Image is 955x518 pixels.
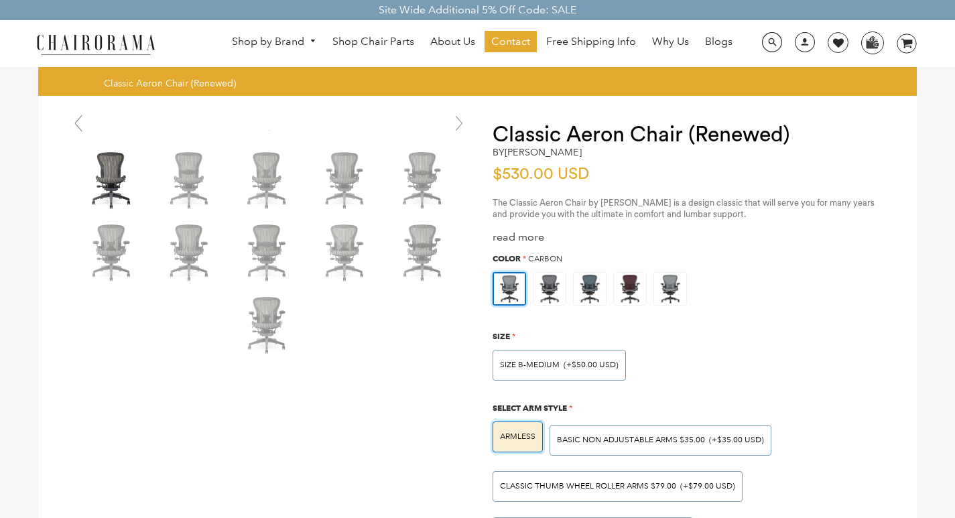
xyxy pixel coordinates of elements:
img: Classic Aeron Chair (Renewed) - chairorama [234,218,301,285]
span: $530.00 USD [493,166,589,182]
img: Classic Aeron Chair (Renewed) - chairorama [156,218,223,285]
span: ARMLESS [500,432,535,442]
span: Contact [491,35,530,49]
img: Classic Aeron Chair (Renewed) - chairorama [389,146,456,213]
img: Classic Aeron Chair (Renewed) - chairorama [234,291,301,358]
a: Shop by Brand [225,31,323,52]
a: Shop Chair Parts [326,31,421,52]
img: https://apo-admin.mageworx.com/front/img/chairorama.myshopify.com/ae6848c9e4cbaa293e2d516f385ec6e... [654,273,686,305]
span: Free Shipping Info [546,35,636,49]
a: [PERSON_NAME] [505,146,582,158]
span: Size [493,331,510,341]
span: Why Us [652,35,689,49]
span: Carbon [528,254,562,264]
span: Classic Aeron Chair (Renewed) [104,77,236,89]
span: Color [493,253,521,263]
img: Classic Aeron Chair (Renewed) - chairorama [78,218,145,285]
span: Blogs [705,35,733,49]
img: Classic Aeron Chair (Renewed) - chairorama [312,218,379,285]
span: (+$50.00 USD) [564,361,619,369]
img: Classic Aeron Chair (Renewed) - chairorama [78,146,145,213]
img: https://apo-admin.mageworx.com/front/img/chairorama.myshopify.com/ae6848c9e4cbaa293e2d516f385ec6e... [494,273,525,304]
a: About Us [424,31,482,52]
span: (+$79.00 USD) [680,482,735,491]
img: https://apo-admin.mageworx.com/front/img/chairorama.myshopify.com/934f279385142bb1386b89575167202... [574,273,606,305]
span: Shop Chair Parts [332,35,414,49]
img: https://apo-admin.mageworx.com/front/img/chairorama.myshopify.com/f0a8248bab2644c909809aada6fe08d... [614,273,646,305]
div: read more [493,231,890,245]
img: Classic Aeron Chair (Renewed) - chairorama [234,146,301,213]
img: WhatsApp_Image_2024-07-12_at_16.23.01.webp [862,32,883,52]
span: Classic Thumb Wheel Roller Arms $79.00 [500,481,676,491]
nav: breadcrumbs [104,77,241,89]
h2: by [493,147,582,158]
span: BASIC NON ADJUSTABLE ARMS $35.00 [557,435,705,445]
nav: DesktopNavigation [220,31,745,56]
img: chairorama [29,32,163,56]
span: SIZE B-MEDIUM [500,360,560,370]
a: Contact [485,31,537,52]
a: Free Shipping Info [539,31,643,52]
a: Blogs [698,31,739,52]
img: Classic Aeron Chair (Renewed) - chairorama [389,218,456,285]
h1: Classic Aeron Chair (Renewed) [493,123,890,147]
img: Classic Aeron Chair (Renewed) - chairorama [312,146,379,213]
span: The Classic Aeron Chair by [PERSON_NAME] is a design classic that will serve you for many years a... [493,198,875,218]
span: (+$35.00 USD) [709,436,764,444]
img: https://apo-admin.mageworx.com/front/img/chairorama.myshopify.com/f520d7dfa44d3d2e85a5fe9a0a95ca9... [533,273,566,305]
span: About Us [430,35,475,49]
a: Why Us [645,31,696,52]
img: Classic Aeron Chair (Renewed) - chairorama [156,146,223,213]
span: Select Arm Style [493,403,567,413]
